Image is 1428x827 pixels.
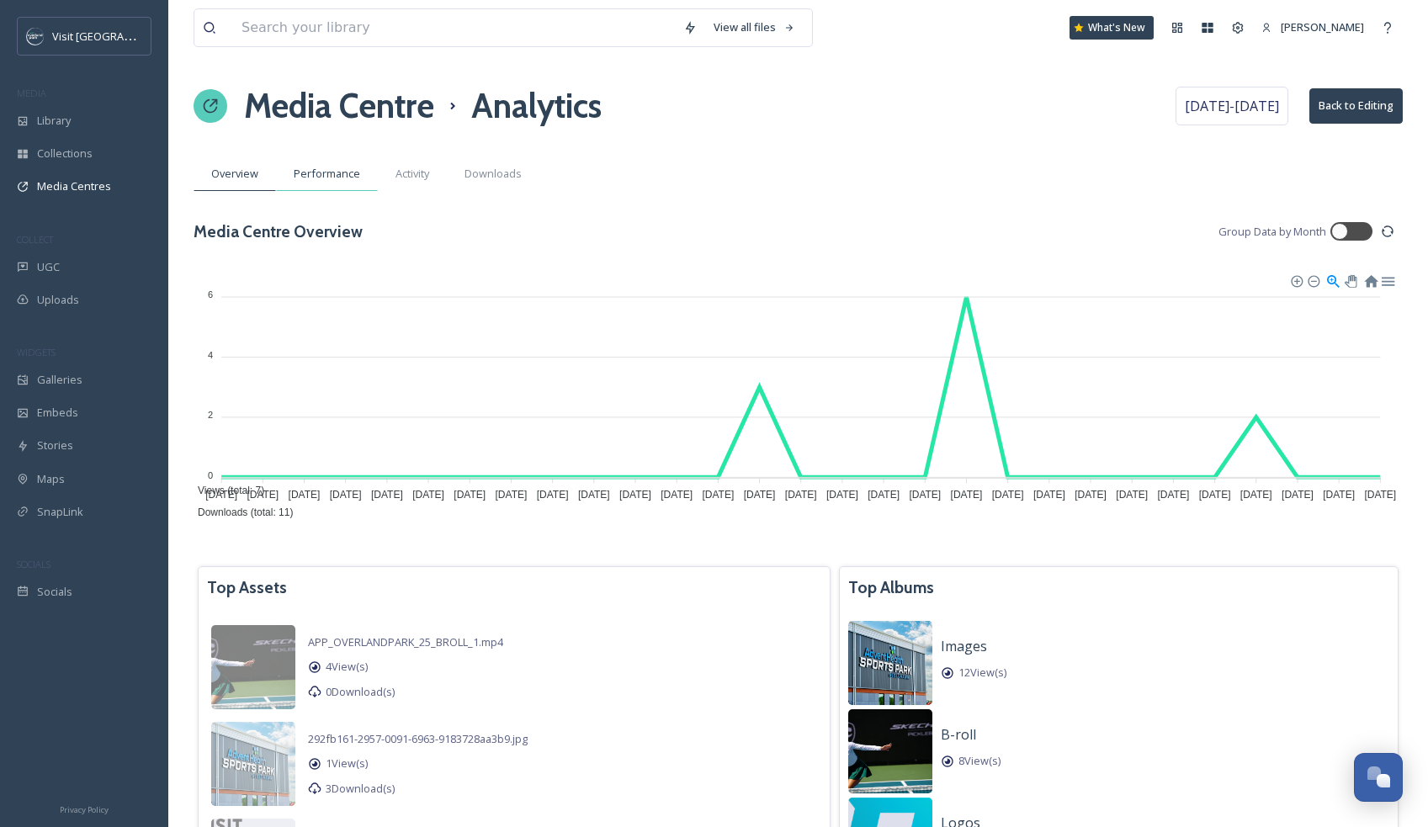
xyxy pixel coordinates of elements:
tspan: [DATE] [1199,490,1231,501]
tspan: [DATE] [205,490,237,501]
tspan: [DATE] [785,490,817,501]
div: Menu [1380,273,1394,288]
tspan: [DATE] [537,490,569,501]
span: 1 View(s) [326,755,368,771]
span: 0 Download(s) [326,684,395,700]
a: What's New [1070,16,1154,40]
tspan: 6 [208,289,213,300]
span: Activity [395,166,429,182]
span: Maps [37,471,65,487]
span: SnapLink [37,504,83,520]
tspan: [DATE] [289,490,321,501]
tspan: [DATE] [826,490,858,501]
a: 292fb161-2957-0091-6963-9183728aa3b9.jpg [308,731,528,747]
div: Reset Zoom [1363,273,1378,288]
tspan: 0 [208,470,213,480]
img: c3es6xdrejuflcaqpovn.png [27,28,44,45]
button: Open Chat [1354,753,1403,802]
span: Performance [294,166,360,182]
span: Uploads [37,292,79,308]
span: Visit [GEOGRAPHIC_DATA] [52,28,183,44]
button: Back to Editing [1309,88,1403,123]
h3: Media Centre Overview [194,220,363,244]
h1: Analytics [471,81,602,131]
span: Views (total: 7) [185,485,264,496]
span: 12 View(s) [958,665,1006,681]
tspan: [DATE] [661,490,693,501]
div: Panning [1345,275,1355,285]
span: 4 View(s) [326,659,368,675]
h3: Top Assets [207,575,287,600]
tspan: [DATE] [330,490,362,501]
span: [DATE] - [DATE] [1185,96,1279,116]
input: Search your library [233,9,675,46]
span: 292fb161-2957-0091-6963-9183728aa3b9.jpg [308,731,528,746]
a: View all files [705,11,804,44]
tspan: [DATE] [1033,490,1065,501]
tspan: [DATE] [868,490,900,501]
tspan: [DATE] [247,490,279,501]
tspan: 2 [208,410,213,420]
tspan: [DATE] [909,490,941,501]
span: Images [941,637,987,655]
span: Embeds [37,405,78,421]
span: Privacy Policy [60,804,109,815]
span: B-roll [941,725,976,744]
a: [PERSON_NAME] [1253,11,1372,44]
tspan: [DATE] [702,490,734,501]
tspan: [DATE] [578,490,610,501]
tspan: [DATE] [496,490,528,501]
span: SOCIALS [17,558,50,570]
img: f9831a55-5d56-4a10-b55f-099878d6fe7f.jpg [211,722,295,806]
span: 3 Download(s) [326,781,395,797]
tspan: [DATE] [412,490,444,501]
tspan: [DATE] [1240,490,1272,501]
span: Downloads (total: 11) [185,506,293,518]
tspan: [DATE] [1323,490,1355,501]
a: B-roll [941,724,1001,745]
span: COLLECT [17,233,53,246]
tspan: [DATE] [992,490,1024,501]
span: Collections [37,146,93,162]
span: 8 View(s) [958,753,1001,769]
tspan: [DATE] [371,490,403,501]
tspan: 4 [208,350,213,360]
tspan: [DATE] [951,490,983,501]
span: Group Data by Month [1218,224,1326,240]
span: UGC [37,259,60,275]
tspan: [DATE] [1158,490,1190,501]
tspan: [DATE] [744,490,776,501]
tspan: [DATE] [1282,490,1314,501]
a: Privacy Policy [60,798,109,819]
span: Stories [37,437,73,453]
img: 0b0059c6-3305-4b4f-9fb6-0eb8267f399a.jpg [211,625,295,709]
span: Galleries [37,372,82,388]
img: 0b0059c6-3305-4b4f-9fb6-0eb8267f399a.jpg [848,709,932,793]
span: Overview [211,166,258,182]
tspan: [DATE] [454,490,486,501]
span: Socials [37,584,72,600]
img: f9831a55-5d56-4a10-b55f-099878d6fe7f.jpg [848,621,932,705]
span: Media Centres [37,178,111,194]
span: [PERSON_NAME] [1281,19,1364,34]
tspan: [DATE] [619,490,651,501]
tspan: [DATE] [1116,490,1148,501]
a: Media Centre [244,81,434,131]
span: Downloads [464,166,522,182]
a: APP_OVERLANDPARK_25_BROLL_1.mp4 [308,634,503,650]
div: Selection Zoom [1325,273,1340,288]
div: Zoom Out [1307,274,1319,286]
span: MEDIA [17,87,46,99]
span: WIDGETS [17,346,56,358]
tspan: [DATE] [1075,490,1107,501]
a: Images [941,636,1006,656]
tspan: [DATE] [1364,490,1396,501]
span: Library [37,113,71,129]
h3: Top Albums [848,575,934,600]
div: Zoom In [1290,274,1302,286]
